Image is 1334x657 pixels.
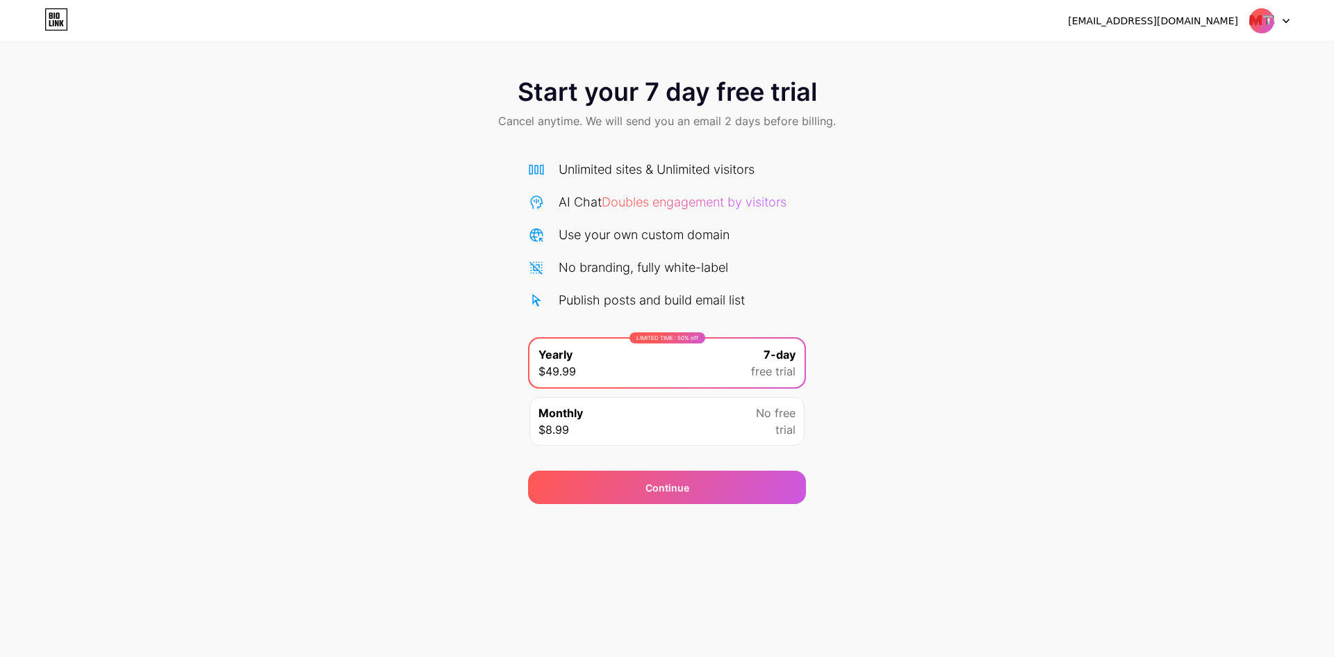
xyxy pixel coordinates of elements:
[498,113,836,129] span: Cancel anytime. We will send you an email 2 days before billing.
[559,160,755,179] div: Unlimited sites & Unlimited visitors
[538,405,583,421] span: Monthly
[559,193,787,211] div: AI Chat
[1068,14,1238,29] div: [EMAIL_ADDRESS][DOMAIN_NAME]
[538,421,569,438] span: $8.99
[1249,8,1275,34] img: hamtoto
[559,291,745,309] div: Publish posts and build email list
[756,405,796,421] span: No free
[518,78,817,106] span: Start your 7 day free trial
[559,258,728,277] div: No branding, fully white-label
[775,421,796,438] span: trial
[645,480,689,495] div: Continue
[751,363,796,380] span: free trial
[629,332,705,343] div: LIMITED TIME : 50% off
[602,195,787,209] span: Doubles engagement by visitors
[764,346,796,363] span: 7-day
[538,346,573,363] span: Yearly
[559,225,730,244] div: Use your own custom domain
[538,363,576,380] span: $49.99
